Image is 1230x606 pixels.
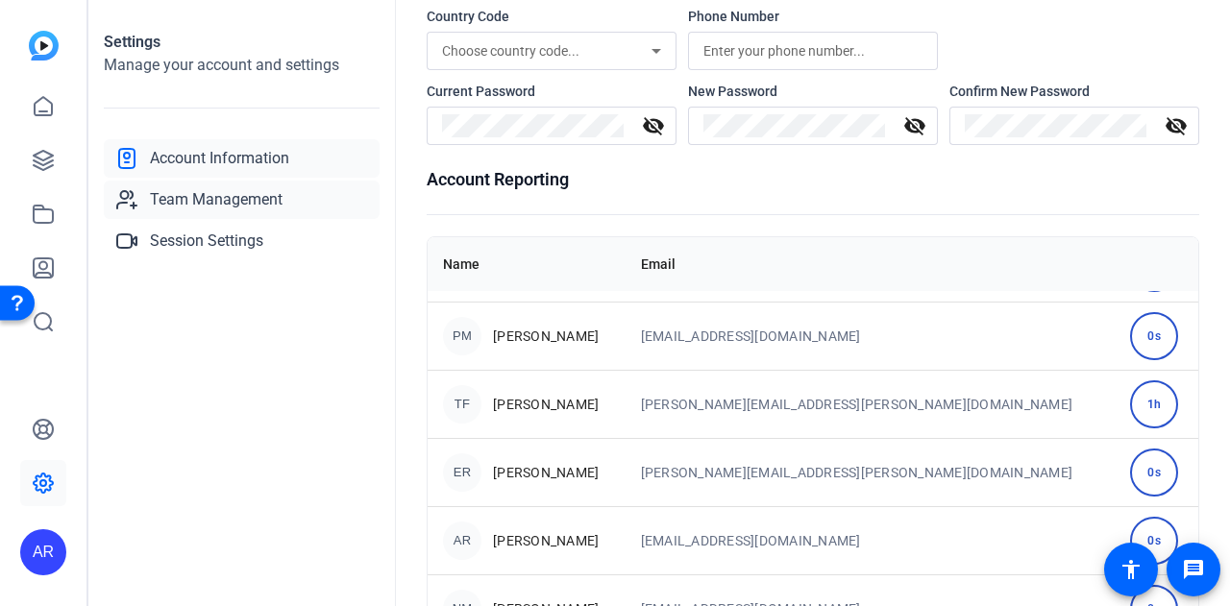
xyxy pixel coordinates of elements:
span: [PERSON_NAME] [493,531,599,550]
td: [EMAIL_ADDRESS][DOMAIN_NAME] [626,506,1116,574]
span: [PERSON_NAME] [493,327,599,346]
td: [EMAIL_ADDRESS][DOMAIN_NAME] [626,302,1116,370]
input: Enter your phone number... [703,39,922,62]
div: AR [443,521,481,560]
a: Team Management [104,181,380,219]
td: [PERSON_NAME][EMAIL_ADDRESS][PERSON_NAME][DOMAIN_NAME] [626,370,1116,438]
a: Account Information [104,139,380,178]
th: Name [428,237,626,291]
div: Phone Number [688,7,938,26]
div: Current Password [427,82,676,101]
div: New Password [688,82,938,101]
span: Account Information [150,147,289,170]
span: Team Management [150,188,283,211]
mat-icon: visibility_off [892,114,938,137]
h1: Settings [104,31,380,54]
mat-icon: message [1182,558,1205,581]
div: TF [443,385,481,424]
div: Country Code [427,7,676,26]
img: blue-gradient.svg [29,31,59,61]
td: [PERSON_NAME][EMAIL_ADDRESS][PERSON_NAME][DOMAIN_NAME] [626,438,1116,506]
span: [PERSON_NAME] [493,395,599,414]
div: 0s [1130,448,1178,497]
span: Session Settings [150,230,263,253]
mat-icon: accessibility [1119,558,1143,581]
div: Confirm New Password [949,82,1199,101]
span: Choose country code... [442,43,579,59]
div: 0s [1130,517,1178,565]
div: AR [20,529,66,575]
div: PM [443,317,481,355]
div: ER [443,453,481,492]
h1: Account Reporting [427,166,1199,193]
div: 1h [1130,380,1178,428]
mat-icon: visibility_off [630,114,676,137]
span: [PERSON_NAME] [493,463,599,482]
div: 0s [1130,312,1178,360]
th: Email [626,237,1116,291]
a: Session Settings [104,222,380,260]
mat-icon: visibility_off [1153,114,1199,137]
h2: Manage your account and settings [104,54,380,77]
